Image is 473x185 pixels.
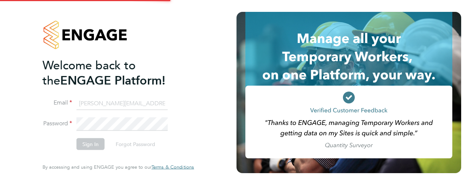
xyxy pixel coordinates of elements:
[110,138,161,150] button: Forgot Password
[42,164,194,170] span: By accessing and using ENGAGE you agree to our
[76,97,168,110] input: Enter your work email...
[42,58,136,87] span: Welcome back to the
[152,164,194,170] a: Terms & Conditions
[42,57,187,88] h2: ENGAGE Platform!
[76,138,105,150] button: Sign In
[42,99,72,107] label: Email
[42,120,72,128] label: Password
